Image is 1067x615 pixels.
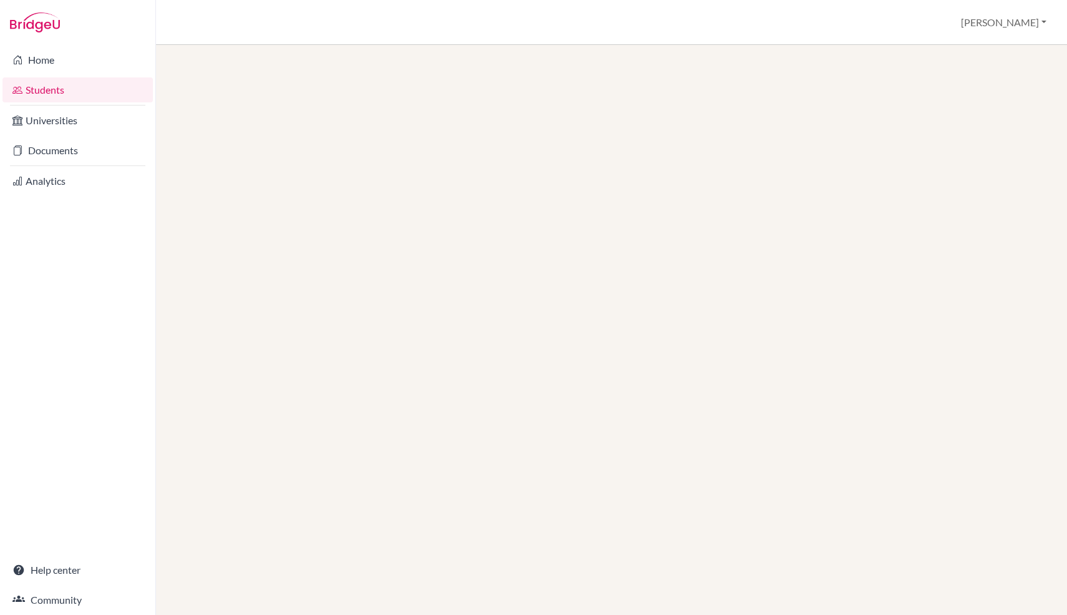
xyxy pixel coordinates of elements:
[2,558,153,583] a: Help center
[2,108,153,133] a: Universities
[955,11,1052,34] button: [PERSON_NAME]
[2,47,153,72] a: Home
[2,588,153,613] a: Community
[2,169,153,194] a: Analytics
[10,12,60,32] img: Bridge-U
[2,138,153,163] a: Documents
[2,77,153,102] a: Students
